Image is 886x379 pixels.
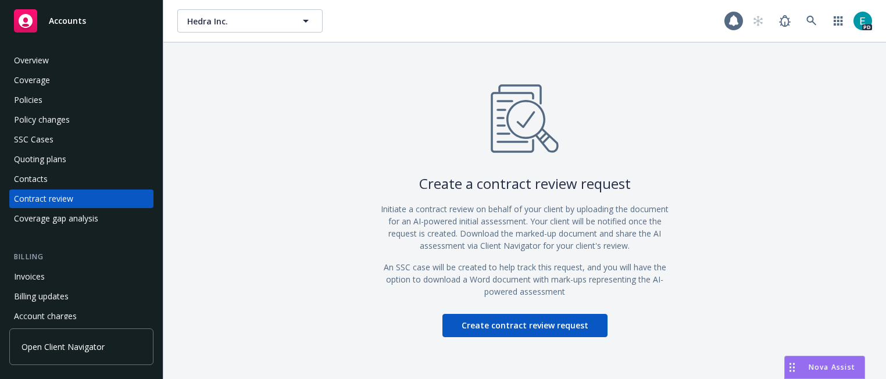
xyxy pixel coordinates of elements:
div: Invoices [14,267,45,286]
div: Quoting plans [14,150,66,169]
div: SSC Cases [14,130,53,149]
div: Billing [9,251,153,263]
a: Search [800,9,823,33]
a: Switch app [827,9,850,33]
span: Open Client Navigator [22,341,105,353]
span: Nova Assist [809,362,855,372]
div: Coverage gap analysis [14,209,98,228]
div: Policies [14,91,42,109]
a: Accounts [9,5,153,37]
a: Billing updates [9,287,153,306]
a: Coverage gap analysis [9,209,153,228]
a: Invoices [9,267,153,286]
div: Overview [14,51,49,70]
img: photo [853,12,872,30]
span: Hedra Inc. [187,15,288,27]
p: An SSC case will be created to help track this request, and you will have the option to download ... [380,261,670,298]
a: Start snowing [746,9,770,33]
div: Drag to move [785,356,799,378]
div: Policy changes [14,110,70,129]
div: Coverage [14,71,50,90]
a: Quoting plans [9,150,153,169]
a: Contract review [9,189,153,208]
a: Coverage [9,71,153,90]
button: Create contract review request [442,314,608,337]
a: Account charges [9,307,153,326]
div: Billing updates [14,287,69,306]
button: Hedra Inc. [177,9,323,33]
span: Accounts [49,16,86,26]
a: Overview [9,51,153,70]
p: Initiate a contract review on behalf of your client by uploading the document for an AI-powered i... [380,203,670,252]
button: Nova Assist [784,356,865,379]
a: Contacts [9,170,153,188]
a: SSC Cases [9,130,153,149]
div: Contacts [14,170,48,188]
div: Create a contract review request [419,174,631,194]
a: Policies [9,91,153,109]
a: Report a Bug [773,9,796,33]
div: Account charges [14,307,77,326]
div: Contract review [14,189,73,208]
a: Policy changes [9,110,153,129]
